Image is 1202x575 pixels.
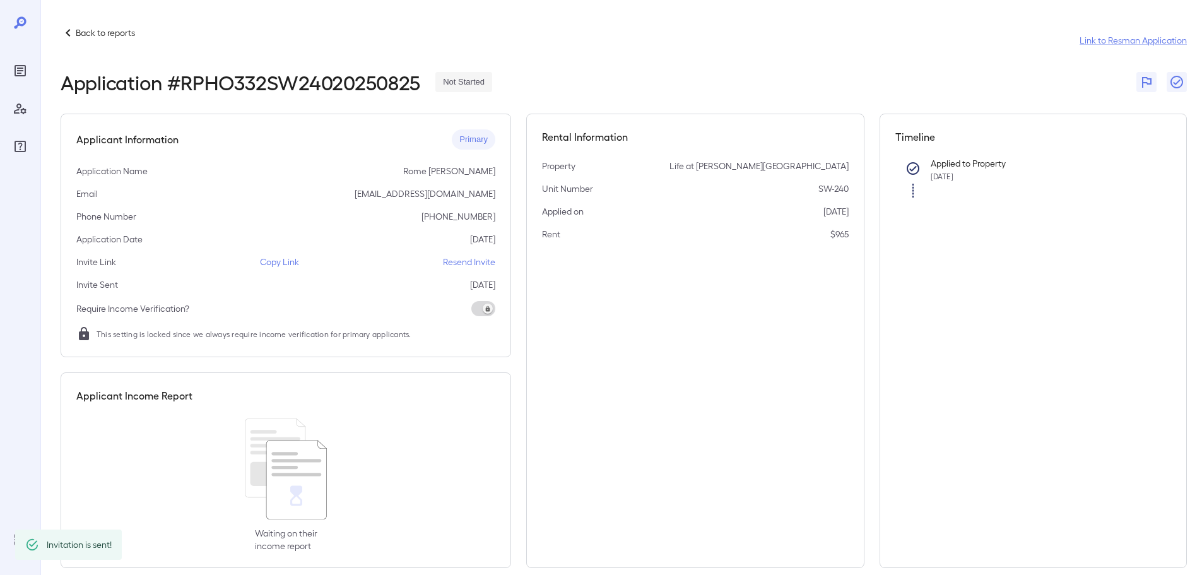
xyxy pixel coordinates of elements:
h5: Timeline [895,129,1172,145]
p: Phone Number [76,210,136,223]
p: [DATE] [823,205,849,218]
p: Applied on [542,205,584,218]
p: Back to reports [76,27,135,39]
p: Resend Invite [443,256,495,268]
p: Property [542,160,575,172]
p: SW-240 [818,182,849,195]
h5: Rental Information [542,129,849,145]
h5: Applicant Income Report [76,388,192,403]
p: Require Income Verification? [76,302,189,315]
p: Life at [PERSON_NAME][GEOGRAPHIC_DATA] [669,160,849,172]
p: Unit Number [542,182,593,195]
p: Email [76,187,98,200]
div: FAQ [10,136,30,157]
p: Application Name [76,165,148,177]
p: Applied to Property [931,157,1152,170]
a: Link to Resman Application [1080,34,1187,47]
p: $965 [830,228,849,240]
span: Not Started [435,76,492,88]
div: Invitation is sent! [47,533,112,556]
button: Close Report [1167,72,1187,92]
p: Rome [PERSON_NAME] [403,165,495,177]
p: Invite Sent [76,278,118,291]
p: Rent [542,228,560,240]
p: Invite Link [76,256,116,268]
div: Reports [10,61,30,81]
h5: Applicant Information [76,132,179,147]
span: Primary [452,134,495,146]
p: Copy Link [260,256,299,268]
div: Log Out [10,530,30,550]
div: Manage Users [10,98,30,119]
p: Application Date [76,233,143,246]
p: [EMAIL_ADDRESS][DOMAIN_NAME] [355,187,495,200]
h2: Application # RPHO332SW24020250825 [61,71,420,93]
span: [DATE] [931,172,953,181]
p: [PHONE_NUMBER] [421,210,495,223]
p: [DATE] [470,278,495,291]
p: Waiting on their income report [255,527,317,552]
span: This setting is locked since we always require income verification for primary applicants. [97,328,411,340]
button: Flag Report [1136,72,1157,92]
p: [DATE] [470,233,495,246]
